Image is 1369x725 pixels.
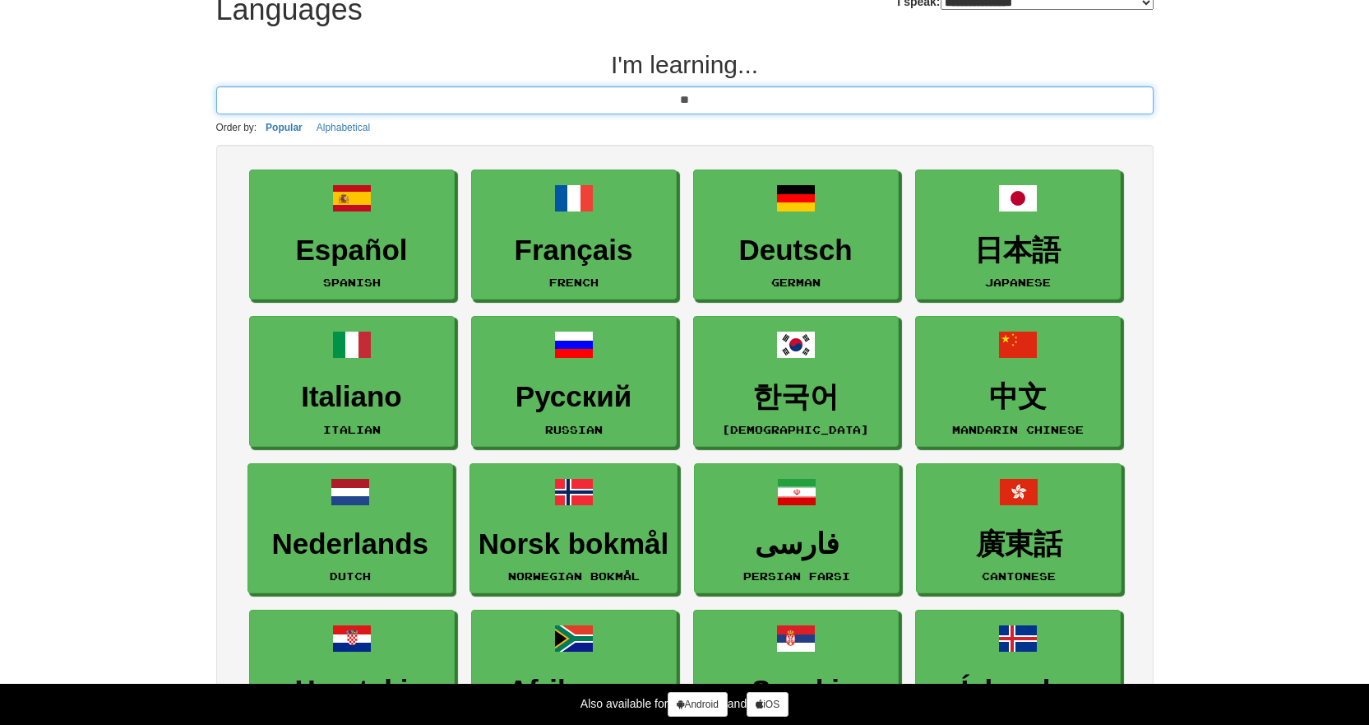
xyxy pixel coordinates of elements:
[916,463,1122,594] a: 廣東話Cantonese
[702,381,890,413] h3: 한국어
[323,424,381,435] small: Italian
[261,119,308,137] button: Popular
[330,570,371,582] small: Dutch
[216,51,1154,78] h2: I'm learning...
[702,675,890,707] h3: Srpski
[247,463,453,594] a: NederlandsDutch
[471,316,677,447] a: РусскийRussian
[508,570,640,582] small: Norwegian Bokmål
[925,528,1112,560] h3: 廣東話
[952,424,1084,435] small: Mandarin Chinese
[703,528,890,560] h3: فارسی
[924,675,1112,707] h3: Íslenska
[258,675,446,707] h3: Hrvatski
[743,570,850,582] small: Persian Farsi
[249,316,455,447] a: ItalianoItalian
[323,277,381,288] small: Spanish
[471,170,677,300] a: FrançaisFrench
[312,119,375,137] button: Alphabetical
[985,277,1051,288] small: Japanese
[915,316,1121,447] a: 中文Mandarin Chinese
[249,170,455,300] a: EspañolSpanish
[258,381,446,413] h3: Italiano
[924,235,1112,267] h3: 日本語
[480,381,668,413] h3: Русский
[479,528,668,560] h3: Norsk bokmål
[480,235,668,267] h3: Français
[469,463,678,594] a: Norsk bokmålNorwegian Bokmål
[915,170,1121,300] a: 日本語Japanese
[771,277,821,288] small: German
[216,122,257,133] small: Order by:
[702,235,890,267] h3: Deutsch
[722,424,869,435] small: [DEMOGRAPHIC_DATA]
[480,675,668,707] h3: Afrikaans
[747,692,789,717] a: iOS
[693,316,899,447] a: 한국어[DEMOGRAPHIC_DATA]
[924,381,1112,413] h3: 中文
[545,424,603,435] small: Russian
[549,277,599,288] small: French
[668,692,727,717] a: Android
[257,528,444,560] h3: Nederlands
[982,570,1056,582] small: Cantonese
[694,463,900,594] a: فارسیPersian Farsi
[258,235,446,267] h3: Español
[693,170,899,300] a: DeutschGerman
